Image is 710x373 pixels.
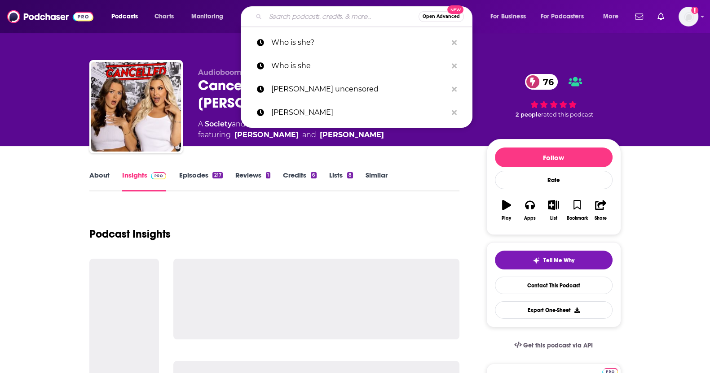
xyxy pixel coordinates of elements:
[271,31,447,54] p: Who is she?
[347,172,353,178] div: 8
[543,257,574,264] span: Tell Me Why
[523,342,593,349] span: Get this podcast via API
[495,301,613,319] button: Export One-Sheet
[329,171,353,191] a: Lists8
[241,54,472,78] a: Who is she
[535,9,597,24] button: open menu
[495,251,613,269] button: tell me why sparkleTell Me Why
[7,8,93,25] img: Podchaser - Follow, Share and Rate Podcasts
[249,6,481,27] div: Search podcasts, credits, & more...
[366,171,388,191] a: Similar
[232,120,246,128] span: and
[302,130,316,140] span: and
[241,78,472,101] a: [PERSON_NAME] uncensored
[212,172,222,178] div: 217
[533,257,540,264] img: tell me why sparkle
[283,171,316,191] a: Credits6
[271,54,447,78] p: Who is she
[185,9,235,24] button: open menu
[597,9,630,24] button: open menu
[565,194,589,226] button: Bookmark
[447,5,463,14] span: New
[654,9,668,24] a: Show notifications dropdown
[541,111,593,118] span: rated this podcast
[122,171,167,191] a: InsightsPodchaser Pro
[679,7,698,26] span: Logged in as evankrask
[266,172,270,178] div: 1
[271,101,447,124] p: piers morgan
[484,9,537,24] button: open menu
[679,7,698,26] button: Show profile menu
[495,147,613,167] button: Follow
[423,14,460,19] span: Open Advanced
[541,10,584,23] span: For Podcasters
[691,7,698,14] svg: Add a profile image
[151,172,167,179] img: Podchaser Pro
[198,68,242,77] span: Audioboom
[534,74,558,90] span: 76
[495,171,613,189] div: Rate
[311,172,316,178] div: 6
[205,120,232,128] a: Society
[589,194,612,226] button: Share
[265,9,419,24] input: Search podcasts, credits, & more...
[320,130,384,140] a: [PERSON_NAME]
[191,10,223,23] span: Monitoring
[89,227,171,241] h1: Podcast Insights
[550,216,557,221] div: List
[516,111,541,118] span: 2 people
[419,11,464,22] button: Open AdvancedNew
[241,31,472,54] a: Who is she?
[149,9,179,24] a: Charts
[89,171,110,191] a: About
[198,119,384,140] div: A podcast
[525,74,558,90] a: 76
[518,194,542,226] button: Apps
[179,171,222,191] a: Episodes217
[631,9,647,24] a: Show notifications dropdown
[486,68,621,124] div: 76 2 peoplerated this podcast
[490,10,526,23] span: For Business
[271,78,447,101] p: piers morgan uncensored
[603,10,618,23] span: More
[235,171,270,191] a: Reviews1
[507,334,600,356] a: Get this podcast via API
[154,10,174,23] span: Charts
[502,216,511,221] div: Play
[91,62,181,152] img: Cancelled with Tana Mongeau & Brooke Schofield
[495,277,613,294] a: Contact This Podcast
[234,130,299,140] a: [PERSON_NAME]
[679,7,698,26] img: User Profile
[111,10,138,23] span: Podcasts
[524,216,536,221] div: Apps
[105,9,150,24] button: open menu
[542,194,565,226] button: List
[566,216,587,221] div: Bookmark
[246,120,274,128] a: Culture
[595,216,607,221] div: Share
[198,130,384,140] span: featuring
[241,101,472,124] a: [PERSON_NAME]
[495,194,518,226] button: Play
